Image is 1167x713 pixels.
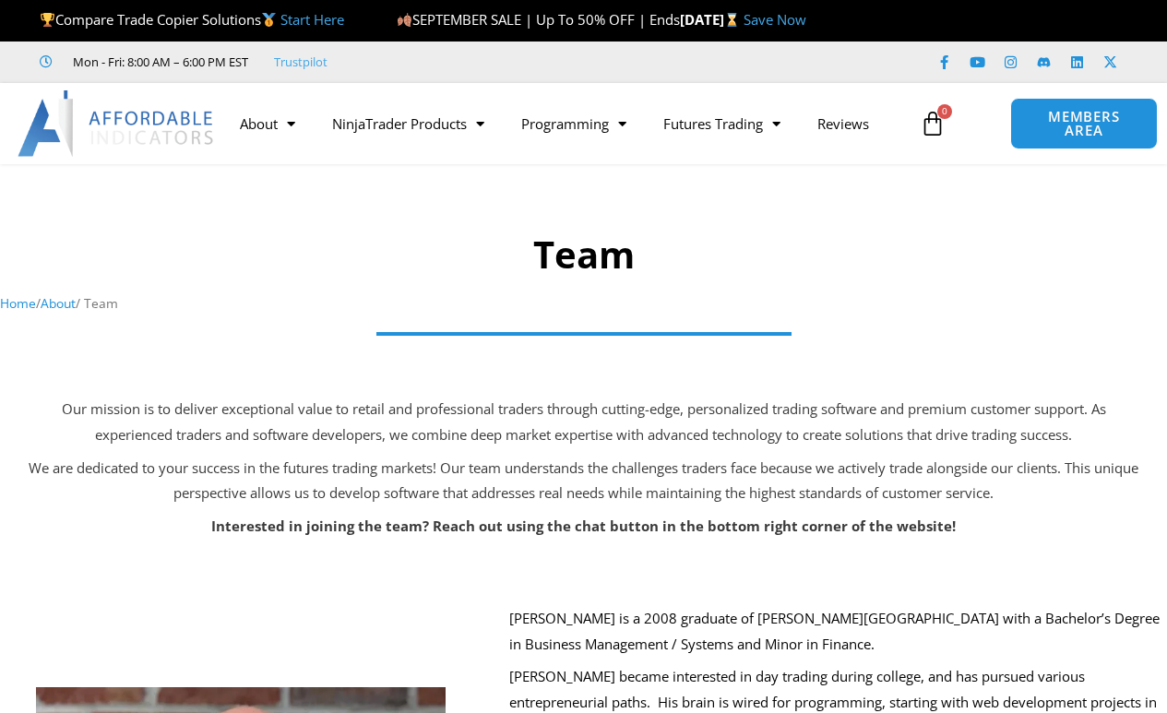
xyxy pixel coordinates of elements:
[509,606,1167,658] p: [PERSON_NAME] is a 2008 graduate of [PERSON_NAME][GEOGRAPHIC_DATA] with a Bachelor’s Degree in Bu...
[937,104,952,119] span: 0
[41,13,54,27] img: 🏆
[18,90,216,157] img: LogoAI | Affordable Indicators – NinjaTrader
[1030,110,1137,137] span: MEMBERS AREA
[1010,98,1157,149] a: MEMBERS AREA
[645,102,799,145] a: Futures Trading
[211,517,956,535] strong: Interested in joining the team? Reach out using the chat button in the bottom right corner of the...
[41,294,76,312] a: About
[799,102,887,145] a: Reviews
[725,13,739,27] img: ⌛
[397,10,680,29] span: SEPTEMBER SALE | Up To 50% OFF | Ends
[221,102,911,145] nav: Menu
[503,102,645,145] a: Programming
[274,51,327,73] a: Trustpilot
[314,102,503,145] a: NinjaTrader Products
[262,13,276,27] img: 🥇
[40,10,344,29] span: Compare Trade Copier Solutions
[398,13,411,27] img: 🍂
[68,51,248,73] span: Mon - Fri: 8:00 AM – 6:00 PM EST
[280,10,344,29] a: Start Here
[26,456,1142,507] p: We are dedicated to your success in the futures trading markets! Our team understands the challen...
[892,97,973,150] a: 0
[26,397,1142,448] p: Our mission is to deliver exceptional value to retail and professional traders through cutting-ed...
[744,10,806,29] a: Save Now
[680,10,744,29] strong: [DATE]
[221,102,314,145] a: About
